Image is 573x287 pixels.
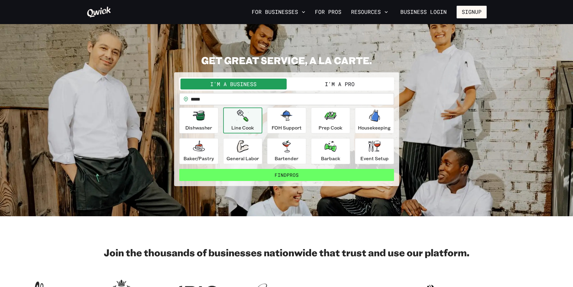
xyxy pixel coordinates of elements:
button: Baker/Pastry [179,138,218,164]
p: Line Cook [231,124,254,131]
p: Housekeeping [358,124,391,131]
button: Dishwasher [179,108,218,133]
button: General Labor [223,138,262,164]
p: Event Setup [360,155,389,162]
h2: GET GREAT SERVICE, A LA CARTE. [174,54,399,66]
p: Barback [321,155,340,162]
p: Baker/Pastry [183,155,214,162]
p: Dishwasher [185,124,212,131]
p: Prep Cook [319,124,342,131]
button: Event Setup [355,138,394,164]
h2: Join the thousands of businesses nationwide that trust and use our platform. [87,246,487,258]
button: Line Cook [223,108,262,133]
button: FOH Support [267,108,306,133]
button: Signup [457,6,487,18]
button: Barback [311,138,350,164]
p: FOH Support [272,124,302,131]
button: FindPros [179,169,394,181]
a: Business Login [395,6,452,18]
a: For Pros [313,7,344,17]
button: Housekeeping [355,108,394,133]
p: Bartender [275,155,298,162]
button: Bartender [267,138,306,164]
p: General Labor [226,155,259,162]
button: I'm a Pro [287,79,393,89]
button: Resources [349,7,390,17]
button: For Businesses [249,7,308,17]
button: Prep Cook [311,108,350,133]
button: I'm a Business [180,79,287,89]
